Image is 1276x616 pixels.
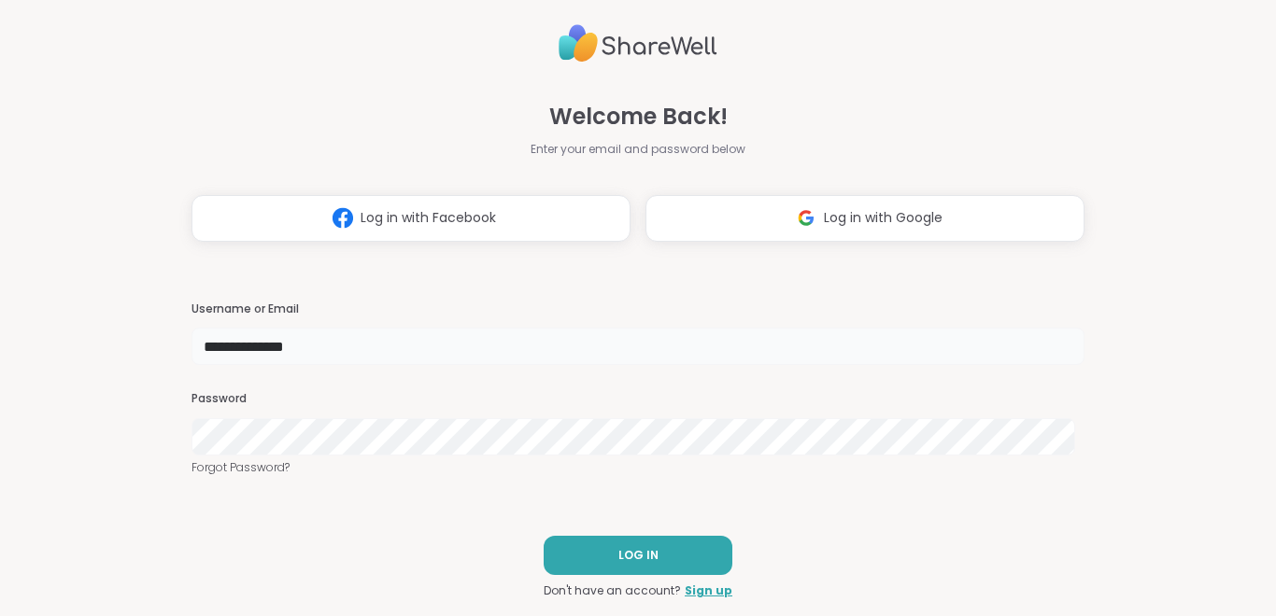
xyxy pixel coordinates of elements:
img: ShareWell Logo [559,17,717,70]
button: Log in with Facebook [191,195,631,242]
h3: Password [191,391,1085,407]
a: Sign up [685,582,732,599]
img: ShareWell Logomark [325,201,361,235]
span: Welcome Back! [549,100,728,133]
button: LOG IN [544,536,732,575]
span: Log in with Google [824,208,943,228]
span: Enter your email and password below [531,141,745,158]
button: Log in with Google [645,195,1085,242]
h3: Username or Email [191,301,1085,317]
span: LOG IN [618,547,659,564]
a: Forgot Password? [191,459,1085,476]
span: Don't have an account? [544,582,681,599]
img: ShareWell Logomark [788,201,824,235]
span: Log in with Facebook [361,208,496,228]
